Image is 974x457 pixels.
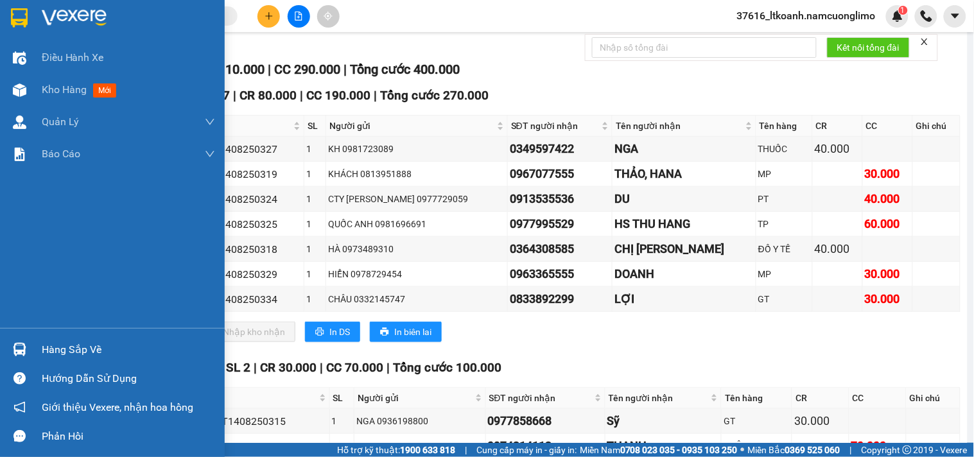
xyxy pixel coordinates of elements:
[304,116,326,137] th: SL
[328,192,505,206] div: CTY [PERSON_NAME] 0977729059
[13,401,26,413] span: notification
[508,287,613,312] td: 0833892299
[758,242,810,256] div: ĐỒ Y TẾ
[288,5,310,28] button: file-add
[198,62,265,77] span: CR 110.000
[184,287,304,312] td: 32MTT1408250334
[592,37,817,58] input: Nhập số tổng đài
[328,267,505,281] div: HIỂN 0978729454
[330,388,355,409] th: SL
[186,191,302,207] div: 32MTT1408250324
[510,140,610,158] div: 0349597422
[920,37,929,46] span: close
[616,119,743,133] span: Tên người nhận
[13,148,26,161] img: solution-icon
[486,409,605,434] td: 0977858668
[42,83,87,96] span: Kho hàng
[226,360,250,375] span: SL 2
[758,167,810,181] div: MP
[511,119,599,133] span: SĐT người nhận
[120,54,537,70] li: Số nhà [STREET_ADDRESS][PERSON_NAME]
[93,83,116,98] span: mới
[42,369,215,388] div: Hướng dẫn sử dụng
[329,325,350,339] span: In DS
[903,445,912,454] span: copyright
[950,10,961,22] span: caret-down
[899,6,908,15] sup: 1
[324,12,333,21] span: aim
[306,192,324,206] div: 1
[944,5,966,28] button: caret-down
[758,267,810,281] div: MP
[193,409,330,434] td: 32MTT1408250315
[317,5,340,28] button: aim
[901,6,905,15] span: 1
[380,88,489,103] span: Tổng cước 270.000
[394,325,431,339] span: In biên lai
[921,10,932,22] img: phone-icon
[327,360,384,375] span: CC 70.000
[186,141,302,157] div: 32MTT1408250327
[607,437,720,455] div: THANH
[260,360,317,375] span: CR 30.000
[785,445,840,455] strong: 0369 525 060
[510,290,610,308] div: 0833892299
[356,414,483,428] div: NGA 0936198800
[613,262,756,287] td: DOANH
[758,217,810,231] div: TP
[614,140,754,158] div: NGA
[239,88,297,103] span: CR 80.000
[892,10,903,22] img: icon-new-feature
[476,443,577,457] span: Cung cấp máy in - giấy in:
[233,88,236,103] span: |
[758,142,810,156] div: THUỐC
[613,162,756,187] td: THẢO, HANA
[741,447,745,453] span: ⚪️
[488,412,603,430] div: 0977858668
[195,438,327,454] div: 32MTT1408250326
[510,165,610,183] div: 0967077555
[350,62,460,77] span: Tổng cước 400.000
[42,146,80,162] span: Báo cáo
[374,88,377,103] span: |
[387,360,390,375] span: |
[205,149,215,159] span: down
[186,166,302,182] div: 32MTT1408250319
[815,140,860,158] div: 40.000
[300,88,303,103] span: |
[488,437,603,455] div: 0974214112
[320,360,324,375] span: |
[394,360,502,375] span: Tổng cước 100.000
[305,322,360,342] button: printerIn DS
[613,237,756,262] td: CHỊ VÂN
[510,265,610,283] div: 0963365555
[120,70,537,86] li: Hotline: 1900400028
[613,137,756,162] td: NGA
[13,430,26,442] span: message
[344,62,347,77] span: |
[613,187,756,212] td: DU
[827,37,910,58] button: Kết nối tổng đài
[863,116,913,137] th: CC
[306,167,324,181] div: 1
[315,327,324,338] span: printer
[156,15,501,50] b: Công ty TNHH Trọng Hiếu Phú Thọ - Nam Cường Limousine
[510,215,610,233] div: 0977995529
[358,391,472,405] span: Người gửi
[722,388,792,409] th: Tên hàng
[13,51,26,65] img: warehouse-icon
[400,445,455,455] strong: 1900 633 818
[198,322,295,342] button: downloadNhập kho nhận
[724,439,790,453] div: CHẬU HOA
[306,217,324,231] div: 1
[42,340,215,359] div: Hàng sắp về
[195,413,327,429] div: 32MTT1408250315
[184,137,304,162] td: 32MTT1408250327
[865,215,910,233] div: 60.000
[184,237,304,262] td: 32MTT1408250318
[614,240,754,258] div: CHỊ [PERSON_NAME]
[508,162,613,187] td: 0967077555
[42,49,104,65] span: Điều hành xe
[609,391,709,405] span: Tên người nhận
[337,443,455,457] span: Hỗ trợ kỹ thuật:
